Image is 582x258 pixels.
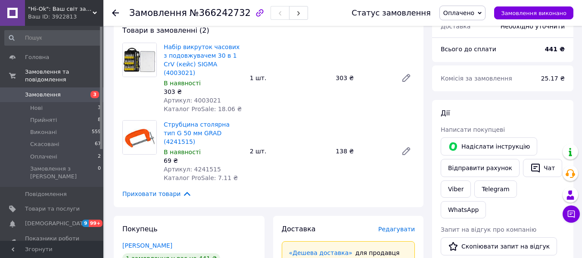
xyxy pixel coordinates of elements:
[332,145,394,157] div: 138 ₴
[122,26,209,34] span: Товари в замовленні (2)
[164,87,243,96] div: 303 ₴
[30,140,59,148] span: Скасовані
[441,237,557,255] button: Скопіювати запит на відгук
[545,46,565,53] b: 441 ₴
[164,121,230,145] a: Струбцина столярна тип G 50 мм GRAD (4241515)
[25,220,89,227] span: [DEMOGRAPHIC_DATA]
[474,180,517,198] a: Telegram
[441,109,450,117] span: Дії
[30,165,98,180] span: Замовлення з [PERSON_NAME]
[25,235,80,250] span: Показники роботи компанії
[190,8,251,18] span: №366242732
[98,165,101,180] span: 0
[441,159,520,177] button: Відправити рахунок
[289,249,352,256] a: «Дешева доставка»
[501,10,566,16] span: Замовлення виконано
[30,128,57,136] span: Виконані
[398,69,415,87] a: Редагувати
[441,23,470,30] span: Доставка
[123,121,156,154] img: Струбцина столярна тип G 50 мм GRAD (4241515)
[246,145,333,157] div: 2 шт.
[122,189,192,199] span: Приховати товари
[282,225,316,233] span: Доставка
[25,205,80,213] span: Товари та послуги
[122,242,172,249] a: [PERSON_NAME]
[82,220,89,227] span: 9
[90,91,99,98] span: 3
[98,116,101,124] span: 8
[30,104,43,112] span: Нові
[25,53,49,61] span: Головна
[441,46,496,53] span: Всього до сплати
[352,9,431,17] div: Статус замовлення
[98,104,101,112] span: 3
[164,156,243,165] div: 69 ₴
[129,8,187,18] span: Замовлення
[95,140,101,148] span: 67
[441,201,486,218] a: WhatsApp
[122,225,158,233] span: Покупець
[164,174,238,181] span: Каталог ProSale: 7.11 ₴
[523,159,562,177] button: Чат
[563,205,580,223] button: Чат з покупцем
[164,44,240,76] a: Набір викруток часових з подовжувачем 30 в 1 CrV (кейс) SIGMA (4003021)
[25,190,67,198] span: Повідомлення
[164,97,221,104] span: Артикул: 4003021
[25,91,61,99] span: Замовлення
[164,106,242,112] span: Каталог ProSale: 18.06 ₴
[164,166,221,173] span: Артикул: 4241515
[28,5,93,13] span: "Hi-Ok": Ваш світ затишку та комфорту!
[441,75,512,82] span: Комісія за замовлення
[164,149,201,155] span: В наявності
[441,180,471,198] a: Viber
[398,143,415,160] a: Редагувати
[441,126,505,133] span: Написати покупцеві
[443,9,474,16] span: Оплачено
[4,30,102,46] input: Пошук
[246,72,333,84] div: 1 шт.
[89,220,103,227] span: 99+
[25,68,103,84] span: Замовлення та повідомлення
[28,13,103,21] div: Ваш ID: 3922813
[98,153,101,161] span: 2
[30,153,57,161] span: Оплачені
[112,9,119,17] div: Повернутися назад
[92,128,101,136] span: 559
[30,116,57,124] span: Прийняті
[164,80,201,87] span: В наявності
[123,43,156,77] img: Набір викруток часових з подовжувачем 30 в 1 CrV (кейс) SIGMA (4003021)
[495,17,570,36] div: Необхідно уточнити
[441,137,537,155] button: Надіслати інструкцію
[378,226,415,233] span: Редагувати
[332,72,394,84] div: 303 ₴
[494,6,573,19] button: Замовлення виконано
[541,75,565,82] span: 25.17 ₴
[441,226,536,233] span: Запит на відгук про компанію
